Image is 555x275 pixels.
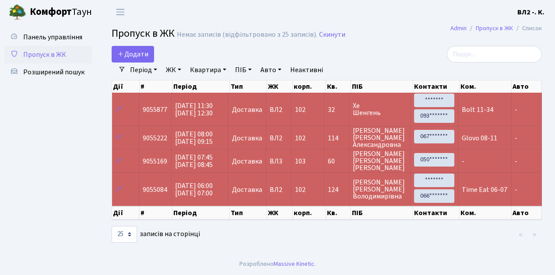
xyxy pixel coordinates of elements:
[4,63,92,81] a: Розширений пошук
[175,153,213,170] span: [DATE] 07:45 [DATE] 08:45
[353,150,407,171] span: [PERSON_NAME] [PERSON_NAME] [PERSON_NAME]
[232,158,262,165] span: Доставка
[175,181,213,198] span: [DATE] 06:00 [DATE] 07:00
[117,49,148,59] span: Додати
[270,158,288,165] span: ВЛ3
[476,24,513,33] a: Пропуск в ЖК
[270,186,288,193] span: ВЛ2
[462,133,497,143] span: Glovo 08-11
[232,106,262,113] span: Доставка
[232,135,262,142] span: Доставка
[450,24,467,33] a: Admin
[23,32,82,42] span: Панель управління
[293,206,326,219] th: корп.
[143,185,167,195] span: 9055084
[112,206,140,219] th: Дії
[270,135,288,142] span: ВЛ2
[143,157,167,166] span: 9055169
[328,106,345,113] span: 32
[230,206,267,219] th: Тип
[460,80,512,93] th: Ком.
[112,226,200,243] label: записів на сторінці
[239,259,316,269] div: Розроблено .
[232,63,255,77] a: ПІБ
[462,105,493,115] span: Bolt 11-34
[328,186,345,193] span: 124
[462,185,507,195] span: Time Eat 06-07
[515,133,517,143] span: -
[515,185,517,195] span: -
[140,80,172,93] th: #
[517,7,544,17] a: ВЛ2 -. К.
[143,133,167,143] span: 9055222
[267,80,293,93] th: ЖК
[126,63,161,77] a: Період
[295,105,306,115] span: 102
[293,80,326,93] th: корп.
[186,63,230,77] a: Квартира
[172,80,230,93] th: Період
[23,50,66,59] span: Пропуск в ЖК
[175,101,213,118] span: [DATE] 11:30 [DATE] 12:30
[177,31,317,39] div: Немає записів (відфільтровано з 25 записів).
[4,28,92,46] a: Панель управління
[112,46,154,63] a: Додати
[112,26,175,41] span: Пропуск в ЖК
[460,206,512,219] th: Ком.
[230,80,267,93] th: Тип
[515,157,517,166] span: -
[517,7,544,17] b: ВЛ2 -. К.
[353,127,407,148] span: [PERSON_NAME] [PERSON_NAME] Александровна
[257,63,285,77] a: Авто
[319,31,345,39] a: Скинути
[267,206,293,219] th: ЖК
[513,24,542,33] li: Список
[140,206,172,219] th: #
[295,157,306,166] span: 103
[274,259,314,268] a: Massive Kinetic
[172,206,230,219] th: Період
[112,226,137,243] select: записів на сторінці
[295,185,306,195] span: 102
[437,19,555,38] nav: breadcrumb
[413,80,460,93] th: Контакти
[4,46,92,63] a: Пропуск в ЖК
[23,67,84,77] span: Розширений пошук
[353,179,407,200] span: [PERSON_NAME] [PERSON_NAME] Володимирівна
[326,206,351,219] th: Кв.
[30,5,72,19] b: Комфорт
[9,3,26,21] img: logo.png
[328,135,345,142] span: 114
[175,129,213,146] span: [DATE] 08:00 [DATE] 09:15
[232,186,262,193] span: Доставка
[112,80,140,93] th: Дії
[351,206,413,219] th: ПІБ
[295,133,306,143] span: 102
[287,63,327,77] a: Неактивні
[270,106,288,113] span: ВЛ2
[512,80,542,93] th: Авто
[109,5,131,19] button: Переключити навігацію
[30,5,92,20] span: Таун
[328,158,345,165] span: 60
[413,206,460,219] th: Контакти
[515,105,517,115] span: -
[143,105,167,115] span: 9055877
[351,80,413,93] th: ПІБ
[512,206,542,219] th: Авто
[462,157,464,166] span: -
[326,80,351,93] th: Кв.
[447,46,542,63] input: Пошук...
[162,63,185,77] a: ЖК
[353,102,407,116] span: Хе Шенгень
